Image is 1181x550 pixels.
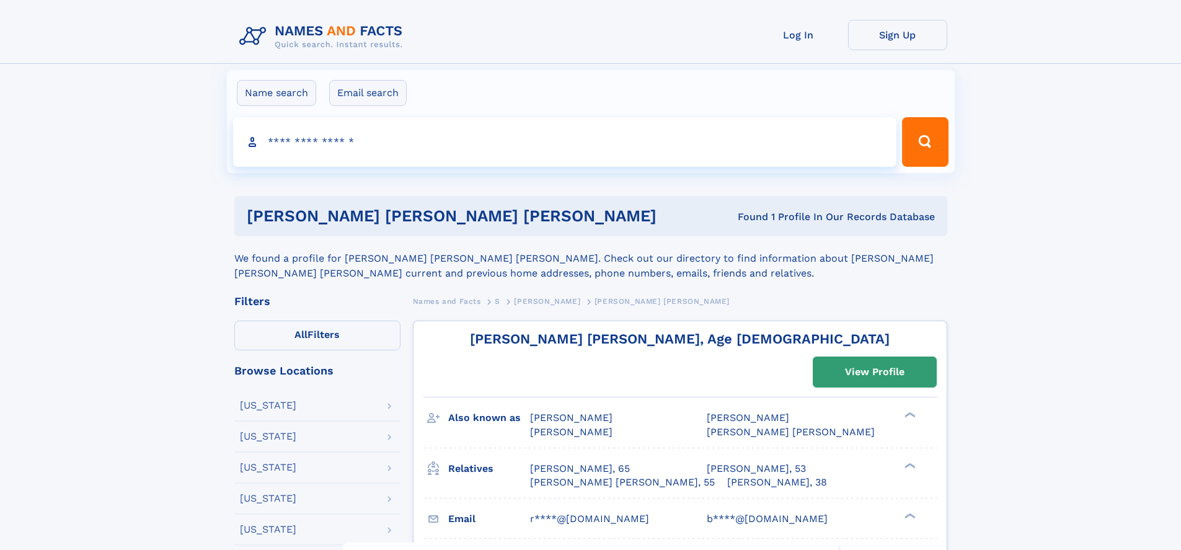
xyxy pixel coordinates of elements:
[514,297,580,306] span: [PERSON_NAME]
[234,20,413,53] img: Logo Names and Facts
[240,401,296,410] div: [US_STATE]
[848,20,947,50] a: Sign Up
[234,296,400,307] div: Filters
[240,463,296,472] div: [US_STATE]
[514,293,580,309] a: [PERSON_NAME]
[707,426,875,438] span: [PERSON_NAME] [PERSON_NAME]
[530,426,613,438] span: [PERSON_NAME]
[329,80,407,106] label: Email search
[237,80,316,106] label: Name search
[495,293,500,309] a: S
[901,411,916,419] div: ❯
[233,117,897,167] input: search input
[727,476,827,489] a: [PERSON_NAME], 38
[707,412,789,424] span: [PERSON_NAME]
[234,321,400,350] label: Filters
[902,117,948,167] button: Search Button
[813,357,936,387] a: View Profile
[495,297,500,306] span: S
[234,365,400,376] div: Browse Locations
[470,331,890,347] a: [PERSON_NAME] [PERSON_NAME], Age [DEMOGRAPHIC_DATA]
[247,208,697,224] h1: [PERSON_NAME] [PERSON_NAME] [PERSON_NAME]
[845,358,905,386] div: View Profile
[901,512,916,520] div: ❯
[448,508,530,530] h3: Email
[240,432,296,441] div: [US_STATE]
[749,20,848,50] a: Log In
[448,407,530,428] h3: Also known as
[707,462,806,476] a: [PERSON_NAME], 53
[595,297,730,306] span: [PERSON_NAME] [PERSON_NAME]
[530,476,715,489] a: [PERSON_NAME] [PERSON_NAME], 55
[234,236,947,281] div: We found a profile for [PERSON_NAME] [PERSON_NAME] [PERSON_NAME]. Check out our directory to find...
[448,458,530,479] h3: Relatives
[294,329,307,340] span: All
[530,462,630,476] a: [PERSON_NAME], 65
[901,461,916,469] div: ❯
[697,210,935,224] div: Found 1 Profile In Our Records Database
[413,293,481,309] a: Names and Facts
[240,525,296,534] div: [US_STATE]
[240,494,296,503] div: [US_STATE]
[530,412,613,424] span: [PERSON_NAME]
